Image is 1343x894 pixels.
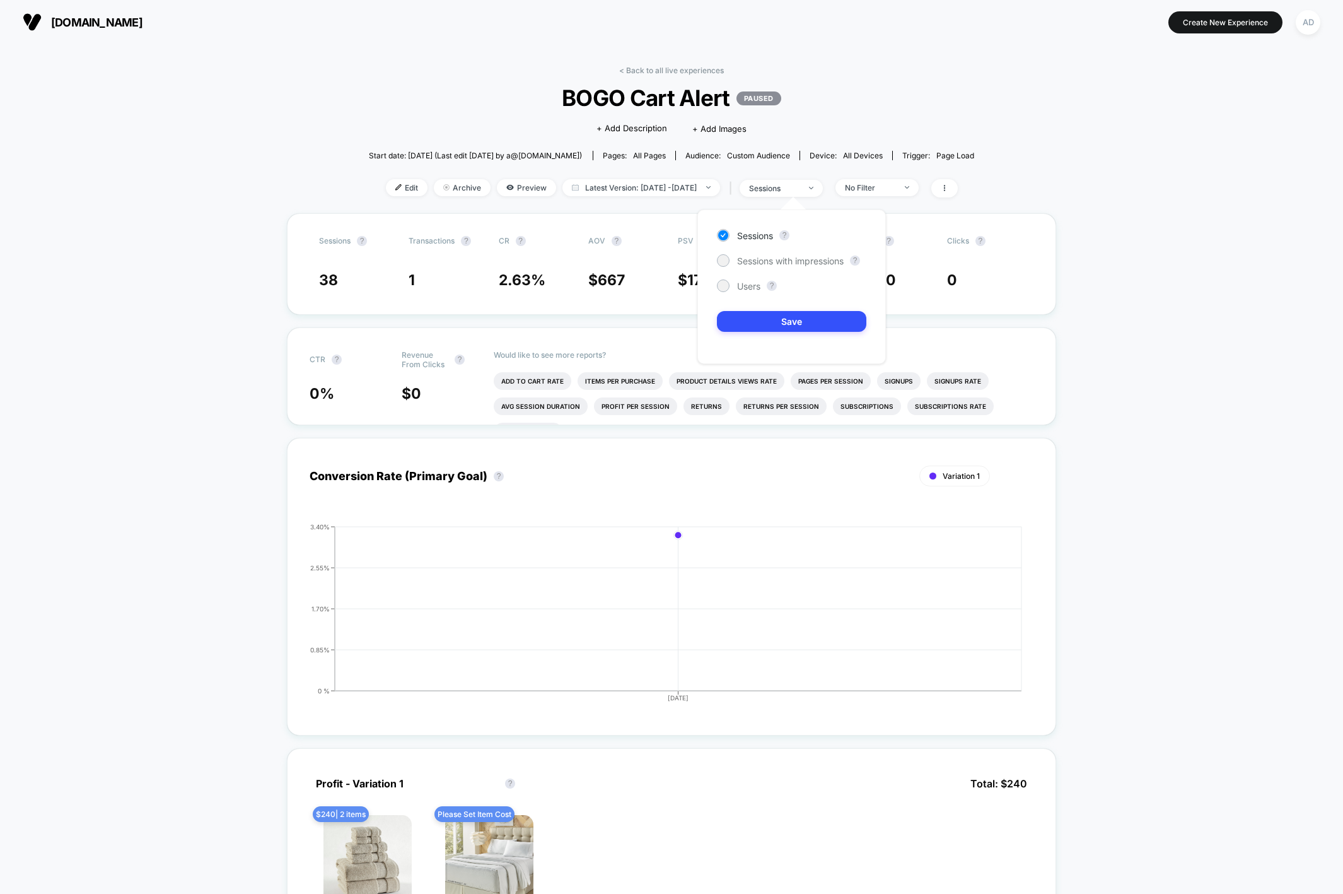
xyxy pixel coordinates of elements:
[51,16,142,29] span: [DOMAIN_NAME]
[619,66,724,75] a: < Back to all live experiences
[749,184,799,193] div: sessions
[737,281,760,291] span: Users
[678,271,723,289] span: $
[411,385,421,403] span: 0
[947,236,969,245] span: Clicks
[877,372,921,390] li: Signups
[461,236,471,246] button: ?
[319,271,338,289] span: 38
[357,236,367,246] button: ?
[310,385,334,403] span: 0 %
[494,372,571,390] li: Add To Cart Rate
[310,355,325,364] span: CTR
[19,12,146,32] button: [DOMAIN_NAME]
[1168,11,1282,33] button: Create New Experience
[668,694,689,702] tspan: [DATE]
[737,230,773,241] span: Sessions
[494,423,562,440] li: Checkout Rate
[505,779,515,789] button: ?
[669,372,784,390] li: Product Details Views Rate
[833,397,901,415] li: Subscriptions
[23,13,42,32] img: Visually logo
[809,187,813,189] img: end
[409,271,415,289] span: 1
[402,385,421,403] span: $
[678,236,694,245] span: PSV
[598,271,625,289] span: 667
[409,236,455,245] span: Transactions
[313,806,369,822] span: $ 240 | 2 items
[845,183,895,192] div: No Filter
[310,523,330,531] tspan: 3.40%
[717,311,866,332] button: Save
[434,179,491,196] span: Archive
[494,471,504,481] button: ?
[1292,9,1324,35] button: AD
[727,151,790,160] span: Custom Audience
[516,236,526,246] button: ?
[633,151,666,160] span: all pages
[499,271,545,289] span: 2.63 %
[443,184,450,191] img: end
[791,372,871,390] li: Pages Per Session
[726,179,740,197] span: |
[603,151,666,160] div: Pages:
[905,186,909,189] img: end
[434,806,515,822] span: Please Set Item Cost
[799,151,892,160] span: Device:
[612,236,622,246] button: ?
[572,184,579,191] img: calendar
[943,471,980,481] span: Variation 1
[310,645,330,653] tspan: 0.85%
[692,124,747,134] span: + Add Images
[964,771,1033,796] span: Total: $ 240
[736,91,781,105] p: PAUSED
[907,397,994,415] li: Subscriptions Rate
[318,686,330,694] tspan: 0 %
[455,355,465,365] button: ?
[736,397,827,415] li: Returns Per Session
[332,355,342,365] button: ?
[596,122,667,135] span: + Add Description
[685,151,790,160] div: Audience:
[319,236,351,245] span: Sessions
[683,397,730,415] li: Returns
[779,230,789,240] button: ?
[594,397,677,415] li: Profit Per Session
[497,179,556,196] span: Preview
[767,281,777,291] button: ?
[399,85,944,111] span: BOGO Cart Alert
[843,151,883,160] span: all devices
[947,271,957,289] span: 0
[562,179,720,196] span: Latest Version: [DATE] - [DATE]
[494,397,588,415] li: Avg Session Duration
[588,271,625,289] span: $
[310,563,330,571] tspan: 2.55%
[369,151,582,160] span: Start date: [DATE] (Last edit [DATE] by a@[DOMAIN_NAME])
[850,256,860,266] button: ?
[297,524,1021,713] div: CONVERSION_RATE
[737,256,844,266] span: Sessions with impressions
[494,350,1033,360] p: Would like to see more reports?
[1296,10,1320,35] div: AD
[936,151,974,160] span: Page Load
[588,236,605,245] span: AOV
[927,372,989,390] li: Signups Rate
[499,236,509,245] span: CR
[402,350,448,369] span: Revenue From Clicks
[578,372,663,390] li: Items Per Purchase
[975,236,985,246] button: ?
[706,186,711,189] img: end
[902,151,974,160] div: Trigger:
[395,184,402,191] img: edit
[386,179,427,196] span: Edit
[311,604,330,612] tspan: 1.70%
